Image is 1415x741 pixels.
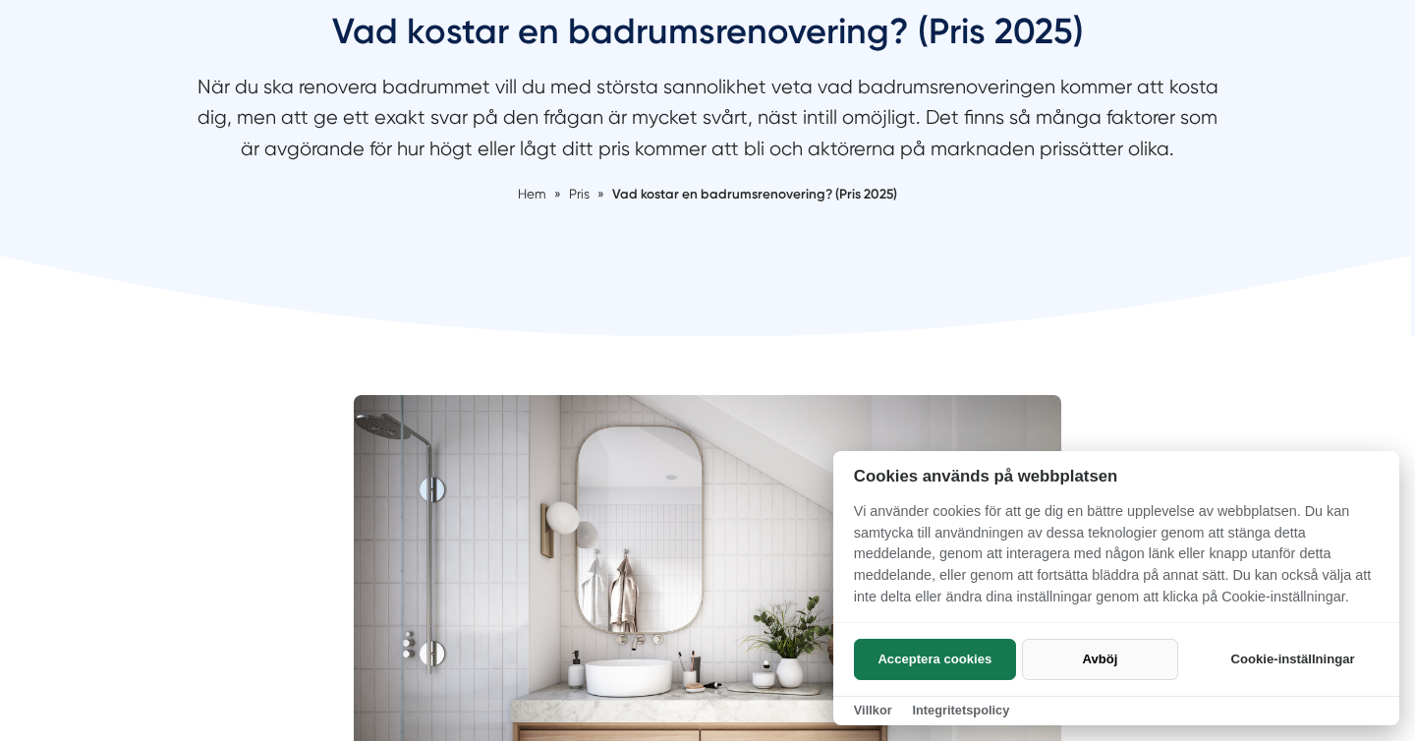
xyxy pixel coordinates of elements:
[833,501,1399,621] p: Vi använder cookies för att ge dig en bättre upplevelse av webbplatsen. Du kan samtycka till anvä...
[1022,639,1178,680] button: Avböj
[1207,639,1379,680] button: Cookie-inställningar
[854,703,892,717] a: Villkor
[912,703,1009,717] a: Integritetspolicy
[854,639,1016,680] button: Acceptera cookies
[833,467,1399,485] h2: Cookies används på webbplatsen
